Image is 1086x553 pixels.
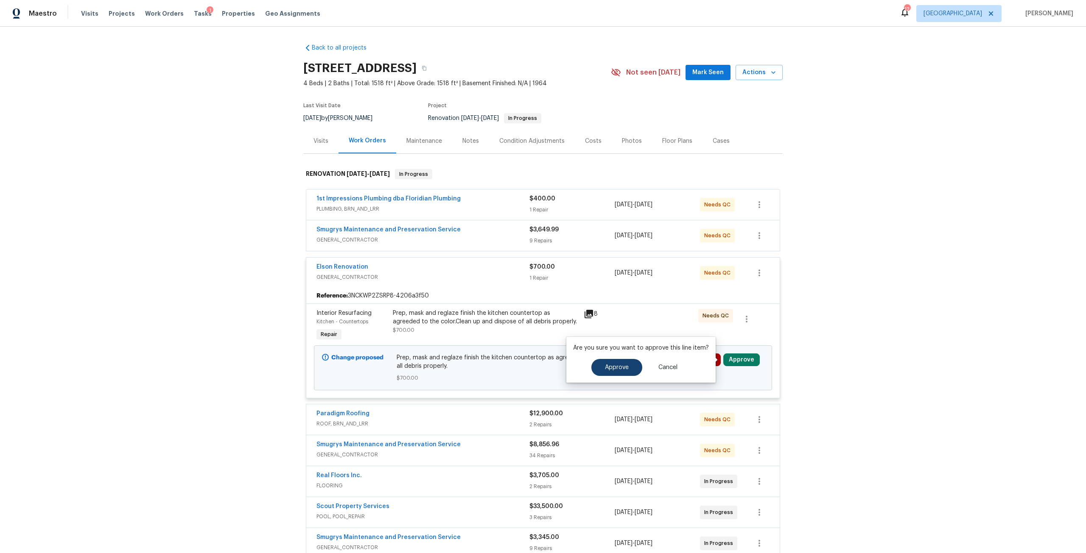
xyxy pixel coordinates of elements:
div: 2 Repairs [529,420,615,429]
div: Cases [713,137,730,145]
span: - [347,171,390,177]
span: [PERSON_NAME] [1022,9,1073,18]
span: 4 Beds | 2 Baths | Total: 1518 ft² | Above Grade: 1518 ft² | Basement Finished: N/A | 1964 [303,79,611,88]
span: Cancel [658,364,677,371]
span: [DATE] [615,540,633,546]
a: Smugrys Maintenance and Preservation Service [316,534,461,540]
span: - [615,269,652,277]
span: [DATE] [303,115,321,121]
span: GENERAL_CONTRACTOR [316,273,529,281]
p: Are you sure you want to approve this line item? [573,344,709,352]
div: Notes [462,137,479,145]
a: 1st Impressions Plumbing dba Floridian Plumbing [316,196,461,202]
span: [DATE] [615,233,633,239]
div: 8 [584,309,617,319]
span: [DATE] [615,509,633,515]
span: Properties [222,9,255,18]
h2: [STREET_ADDRESS] [303,64,417,72]
span: [DATE] [615,478,633,484]
span: $3,345.00 [529,534,559,540]
span: Maestro [29,9,57,18]
div: RENOVATION [DATE]-[DATE]In Progress [303,161,783,188]
span: $3,705.00 [529,472,559,478]
span: - [615,539,652,547]
span: POOL, POOL_REPAIR [316,512,529,521]
span: - [615,477,652,486]
div: Work Orders [349,136,386,145]
div: 9 Repairs [529,544,615,553]
span: $400.00 [529,196,555,202]
span: Last Visit Date [303,103,341,108]
span: [GEOGRAPHIC_DATA] [924,9,982,18]
div: Prep, mask and reglaze finish the kitchen countertop as agreeded to the color.Clean up and dispos... [393,309,579,326]
div: 9 Repairs [529,236,615,245]
span: GENERAL_CONTRACTOR [316,236,529,244]
span: Needs QC [704,446,734,455]
div: 2 Repairs [529,482,615,491]
span: Approve [605,364,629,371]
span: In Progress [396,170,431,178]
span: Prep, mask and reglaze finish the kitchen countertop as agreeded to the color.Clean up and dispos... [397,353,690,370]
span: PLUMBING, BRN_AND_LRR [316,205,529,213]
h6: RENOVATION [306,169,390,179]
div: 3NCKWP2ZSRP8-4206a3f50 [306,288,780,303]
div: 12 [904,5,910,14]
div: Visits [313,137,328,145]
a: Elson Renovation [316,264,368,270]
span: GENERAL_CONTRACTOR [316,543,529,552]
button: Mark Seen [686,65,731,81]
div: by [PERSON_NAME] [303,113,383,123]
div: Maintenance [406,137,442,145]
span: Projects [109,9,135,18]
span: GENERAL_CONTRACTOR [316,450,529,459]
span: Needs QC [704,415,734,424]
a: Paradigm Roofing [316,411,369,417]
span: - [615,200,652,209]
span: $33,500.00 [529,503,563,509]
span: [DATE] [635,270,652,276]
span: - [615,231,652,240]
button: Approve [591,359,642,376]
span: [DATE] [635,417,652,422]
span: Not seen [DATE] [626,68,680,77]
a: Back to all projects [303,44,385,52]
span: Actions [742,67,776,78]
span: In Progress [704,508,736,517]
span: [DATE] [635,509,652,515]
span: [DATE] [635,202,652,208]
span: In Progress [505,116,540,121]
button: Actions [736,65,783,81]
span: $700.00 [529,264,555,270]
span: Work Orders [145,9,184,18]
span: Needs QC [703,311,732,320]
span: [DATE] [461,115,479,121]
a: Smugrys Maintenance and Preservation Service [316,227,461,233]
span: [DATE] [615,270,633,276]
span: [DATE] [635,478,652,484]
span: Renovation [428,115,541,121]
span: [DATE] [615,447,633,453]
span: [DATE] [615,417,633,422]
span: ROOF, BRN_AND_LRR [316,420,529,428]
span: Mark Seen [692,67,724,78]
span: [DATE] [635,540,652,546]
span: Tasks [194,11,212,17]
a: Scout Property Services [316,503,389,509]
span: $12,900.00 [529,411,563,417]
div: Condition Adjustments [499,137,565,145]
span: $700.00 [393,328,414,333]
div: 1 Repair [529,206,615,214]
span: In Progress [704,539,736,547]
span: - [615,446,652,455]
span: Repair [317,330,341,339]
b: Reference: [316,292,348,300]
div: 1 Repair [529,274,615,282]
span: Kitchen - Countertops [316,319,368,324]
span: Needs QC [704,200,734,209]
span: [DATE] [369,171,390,177]
span: In Progress [704,477,736,486]
span: Needs QC [704,269,734,277]
span: Visits [81,9,98,18]
div: Costs [585,137,602,145]
span: FLOORING [316,481,529,490]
